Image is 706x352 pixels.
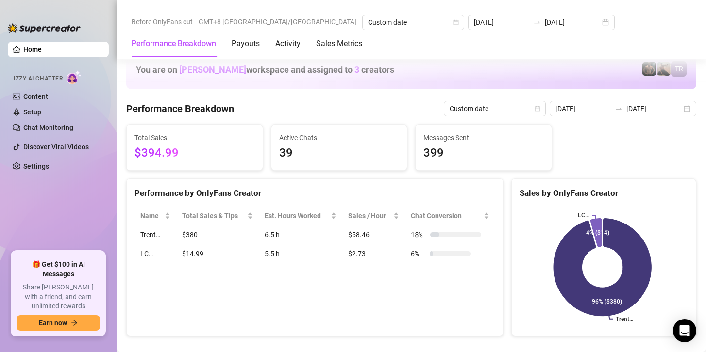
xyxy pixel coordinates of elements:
[259,225,342,244] td: 6.5 h
[578,212,589,219] text: LC…
[23,124,73,131] a: Chat Monitoring
[411,248,426,259] span: 6 %
[232,38,260,49] div: Payouts
[520,187,688,200] div: Sales by OnlyFans Creator
[342,244,405,263] td: $2.73
[140,210,163,221] span: Name
[199,15,356,29] span: GMT+8 [GEOGRAPHIC_DATA]/[GEOGRAPHIC_DATA]
[39,319,67,327] span: Earn now
[134,244,176,263] td: LC…
[176,225,259,244] td: $380
[545,17,600,28] input: End date
[134,144,255,162] span: $394.99
[533,18,541,26] span: swap-right
[8,23,81,33] img: logo-BBDzfeDw.svg
[176,244,259,263] td: $14.99
[275,38,301,49] div: Activity
[14,74,63,83] span: Izzy AI Chatter
[423,144,544,162] span: 399
[555,103,611,114] input: Start date
[126,102,234,115] h4: Performance Breakdown
[411,229,426,240] span: 18 %
[134,187,495,200] div: Performance by OnlyFans Creator
[132,38,216,49] div: Performance Breakdown
[23,162,49,170] a: Settings
[616,316,634,322] text: Trent…
[657,62,671,76] img: LC
[354,64,359,75] span: 3
[259,244,342,263] td: 5.5 h
[67,70,82,84] img: AI Chatter
[23,108,41,116] a: Setup
[132,15,193,29] span: Before OnlyFans cut
[673,319,696,342] div: Open Intercom Messenger
[368,15,458,30] span: Custom date
[136,64,394,75] h1: You are on workspace and assigned to creators
[342,225,405,244] td: $58.46
[179,64,246,75] span: [PERSON_NAME]
[265,210,329,221] div: Est. Hours Worked
[535,106,540,112] span: calendar
[134,225,176,244] td: Trent…
[411,210,482,221] span: Chat Conversion
[342,207,405,225] th: Sales / Hour
[17,283,100,311] span: Share [PERSON_NAME] with a friend, and earn unlimited rewards
[316,38,362,49] div: Sales Metrics
[23,143,89,151] a: Discover Viral Videos
[279,144,400,162] span: 39
[182,210,245,221] span: Total Sales & Tips
[23,93,48,100] a: Content
[642,62,656,76] img: Trent
[17,260,100,279] span: 🎁 Get $100 in AI Messages
[533,18,541,26] span: to
[71,320,78,326] span: arrow-right
[405,207,495,225] th: Chat Conversion
[450,101,540,116] span: Custom date
[279,132,400,143] span: Active Chats
[23,46,42,53] a: Home
[423,132,544,143] span: Messages Sent
[17,315,100,331] button: Earn nowarrow-right
[615,105,622,112] span: to
[615,105,622,112] span: swap-right
[176,207,259,225] th: Total Sales & Tips
[134,132,255,143] span: Total Sales
[626,103,682,114] input: End date
[453,19,459,25] span: calendar
[134,207,176,225] th: Name
[474,17,529,28] input: Start date
[348,210,392,221] span: Sales / Hour
[675,64,683,74] span: TR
